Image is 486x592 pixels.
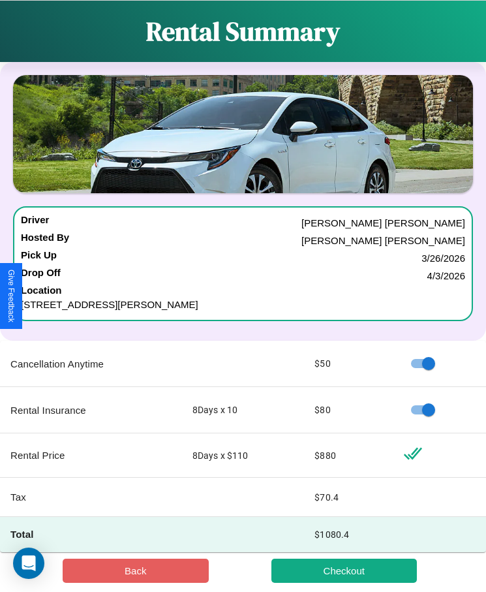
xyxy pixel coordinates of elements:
p: Rental Price [10,446,172,464]
p: 3 / 26 / 2026 [421,249,465,267]
td: $ 70.4 [304,478,392,517]
p: [PERSON_NAME] [PERSON_NAME] [301,232,465,249]
p: 4 / 3 / 2026 [427,267,465,285]
td: 8 Days x 10 [182,387,305,433]
p: Rental Insurance [10,401,172,419]
h4: Drop Off [21,267,61,285]
div: Open Intercom Messenger [13,548,44,579]
h1: Rental Summary [146,14,340,49]
td: $ 880 [304,433,392,478]
h4: Pick Up [21,249,57,267]
td: $ 50 [304,341,392,387]
h4: Driver [21,214,49,232]
p: Cancellation Anytime [10,355,172,373]
div: Give Feedback [7,270,16,322]
button: Back [63,559,209,583]
p: Tax [10,488,172,506]
td: $ 80 [304,387,392,433]
td: 8 Days x $ 110 [182,433,305,478]
button: Checkout [271,559,418,583]
h4: Location [21,285,465,296]
p: [STREET_ADDRESS][PERSON_NAME] [21,296,465,313]
p: [PERSON_NAME] [PERSON_NAME] [301,214,465,232]
td: $ 1080.4 [304,517,392,552]
h4: Total [10,527,172,541]
h4: Hosted By [21,232,69,249]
